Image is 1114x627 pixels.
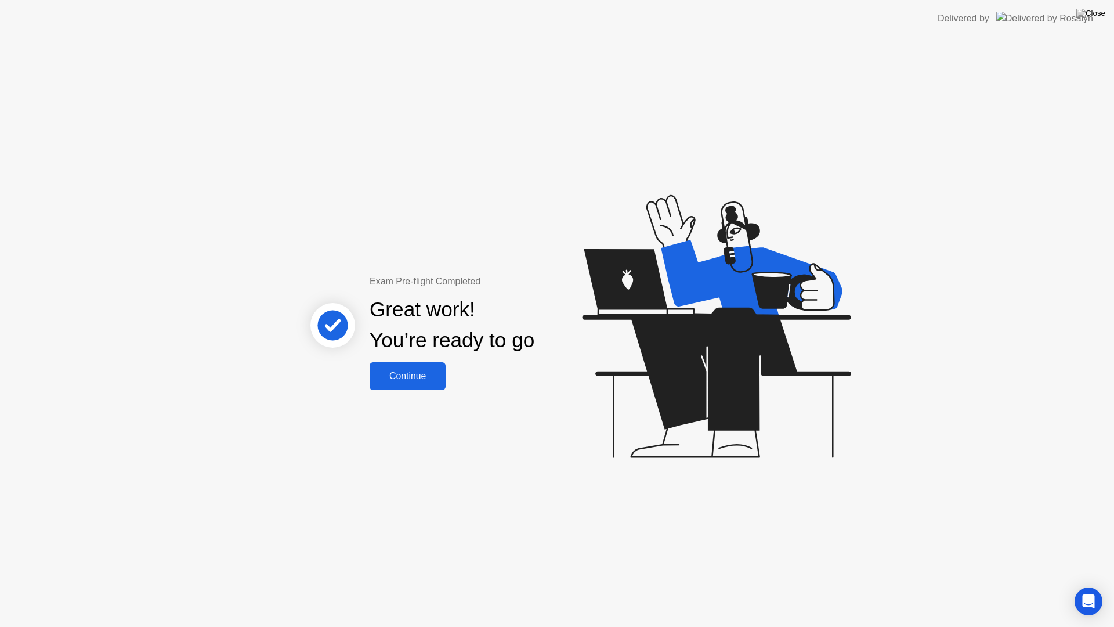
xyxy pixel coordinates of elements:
img: Close [1076,9,1105,18]
div: Great work! You’re ready to go [370,294,534,356]
div: Exam Pre-flight Completed [370,275,609,289]
img: Delivered by Rosalyn [996,12,1093,25]
div: Open Intercom Messenger [1075,588,1102,615]
button: Continue [370,362,446,390]
div: Delivered by [938,12,989,26]
div: Continue [373,371,442,381]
